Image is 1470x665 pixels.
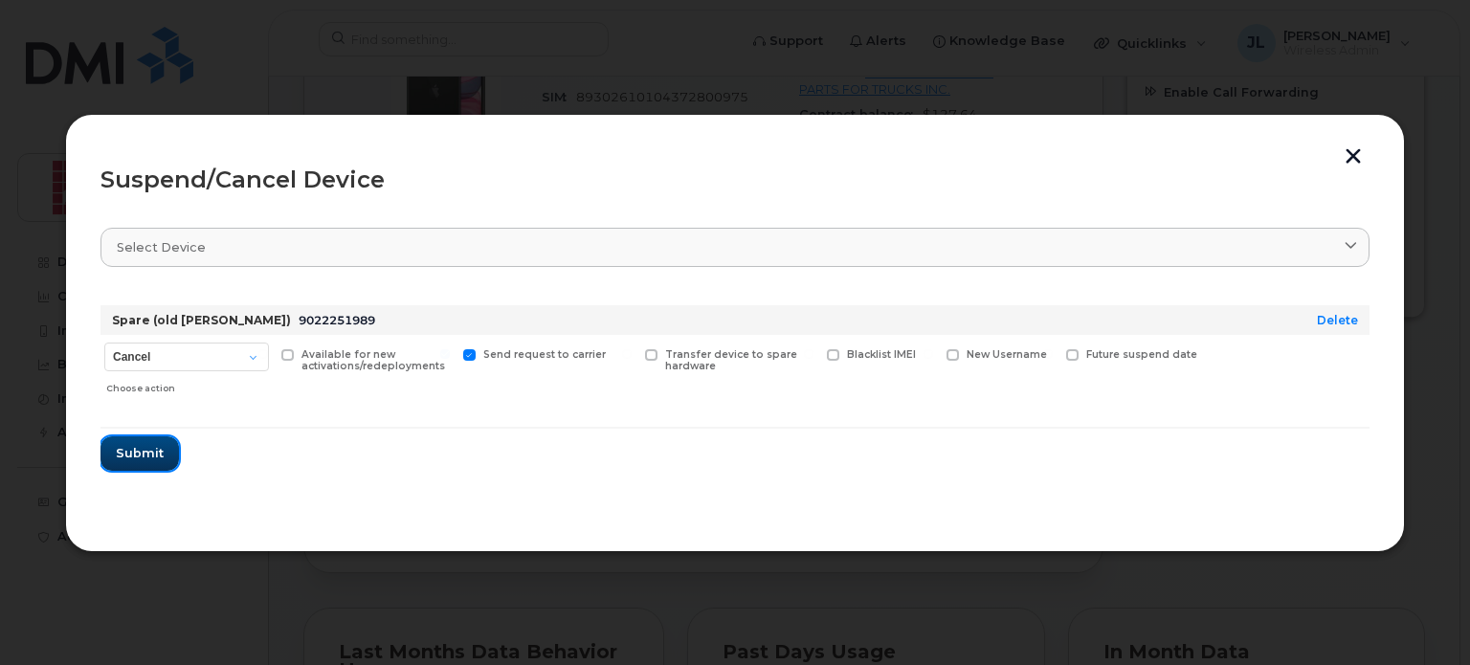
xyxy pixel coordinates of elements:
[100,168,1370,191] div: Suspend/Cancel Device
[112,313,291,327] strong: Spare (old [PERSON_NAME])
[440,349,450,359] input: Send request to carrier
[622,349,632,359] input: Transfer device to spare hardware
[967,348,1047,361] span: New Username
[299,313,375,327] span: 9022251989
[106,373,269,396] div: Choose action
[1043,349,1053,359] input: Future suspend date
[847,348,916,361] span: Blacklist IMEI
[804,349,813,359] input: Blacklist IMEI
[301,348,445,373] span: Available for new activations/redeployments
[1086,348,1197,361] span: Future suspend date
[1317,313,1358,327] a: Delete
[483,348,606,361] span: Send request to carrier
[924,349,933,359] input: New Username
[665,348,797,373] span: Transfer device to spare hardware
